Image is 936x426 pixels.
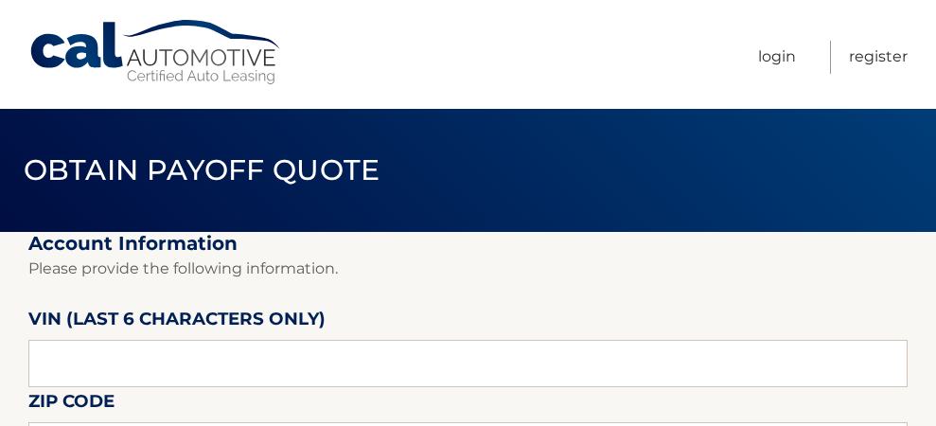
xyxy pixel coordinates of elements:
a: Login [758,41,796,74]
label: Zip Code [28,387,115,422]
h2: Account Information [28,232,908,256]
label: VIN (last 6 characters only) [28,305,326,340]
a: Register [849,41,908,74]
span: Obtain Payoff Quote [24,152,380,187]
a: Cal Automotive [28,19,284,86]
p: Please provide the following information. [28,256,908,282]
